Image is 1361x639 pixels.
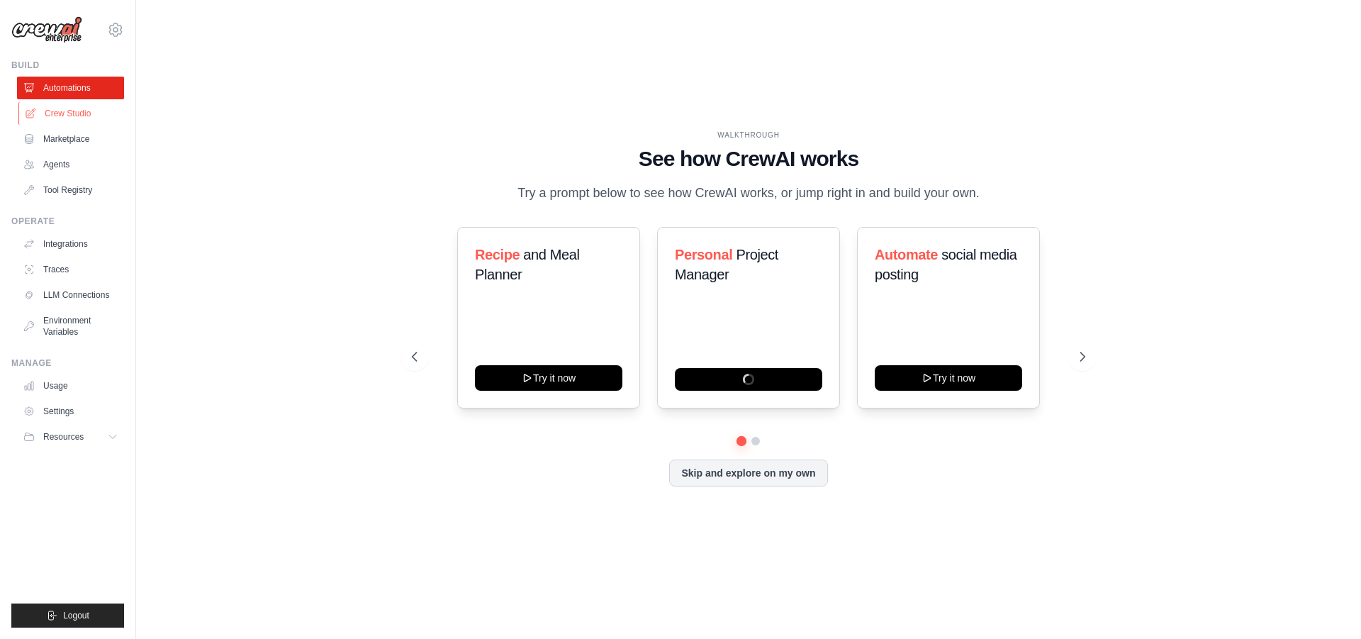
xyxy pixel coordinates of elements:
a: Usage [17,374,124,397]
span: and Meal Planner [475,247,579,282]
button: Try it now [475,365,622,391]
a: Automations [17,77,124,99]
span: Project Manager [675,247,778,282]
a: LLM Connections [17,284,124,306]
a: Tool Registry [17,179,124,201]
a: Agents [17,153,124,176]
span: Logout [63,610,89,621]
a: Environment Variables [17,309,124,343]
div: Manage [11,357,124,369]
span: Recipe [475,247,520,262]
a: Settings [17,400,124,423]
p: Try a prompt below to see how CrewAI works, or jump right in and build your own. [510,183,987,204]
h1: See how CrewAI works [412,146,1085,172]
iframe: Chat Widget [1290,571,1361,639]
span: social media posting [875,247,1017,282]
button: Logout [11,604,124,628]
img: Logo [11,16,82,43]
div: Build [11,60,124,71]
button: Resources [17,426,124,448]
div: Operate [11,216,124,227]
a: Crew Studio [18,102,125,125]
a: Integrations [17,233,124,255]
a: Traces [17,258,124,281]
div: WALKTHROUGH [412,130,1085,140]
button: Try it now [875,365,1022,391]
button: Skip and explore on my own [669,460,827,487]
span: Personal [675,247,732,262]
span: Resources [43,431,84,443]
span: Automate [875,247,938,262]
a: Marketplace [17,128,124,150]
